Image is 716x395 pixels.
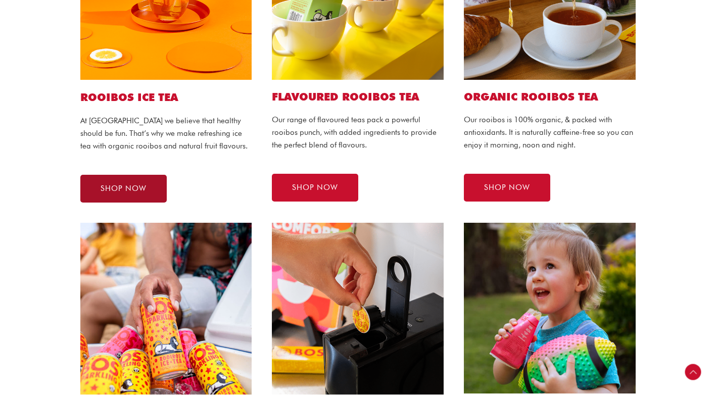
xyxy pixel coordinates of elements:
h1: ROOIBOS ICE TEA [80,90,252,105]
a: SHOP NOW [272,174,358,202]
a: SHOP NOW [80,175,167,203]
img: bospresso capsule website1 [272,223,444,394]
img: Cherry_Ice Bosbrands [464,223,636,393]
span: SHOP NOW [101,185,147,192]
p: Our range of flavoured teas pack a powerful rooibos punch, with added ingredients to provide the ... [272,114,444,151]
p: Our rooibos is 100% organic, & packed with antioxidants. It is naturally caffeine-free so you can... [464,114,636,151]
span: SHOP NOW [292,184,338,191]
a: SHOP NOW [464,174,550,202]
h2: Flavoured ROOIBOS TEA [272,90,444,104]
p: At [GEOGRAPHIC_DATA] we believe that healthy should be fun. That’s why we make refreshing ice tea... [80,115,252,152]
span: SHOP NOW [484,184,530,191]
h2: Organic ROOIBOS TEA [464,90,636,104]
